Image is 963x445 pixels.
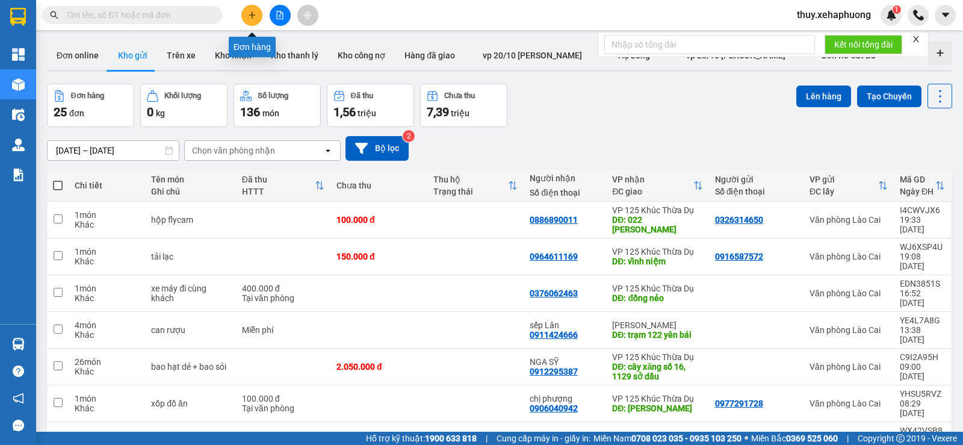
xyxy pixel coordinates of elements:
span: copyright [896,434,905,443]
input: Select a date range. [48,141,179,160]
img: icon-new-feature [886,10,897,20]
span: Hỗ trợ kỹ thuật: [366,432,477,445]
div: NGA SỸ [530,357,600,367]
span: | [486,432,488,445]
span: thuy.xehaphuong [787,7,881,22]
div: DĐ: trạm 122 yên bái [612,330,702,340]
div: hộp flycam [151,215,230,225]
button: Đơn hàng25đơn [47,84,134,127]
div: Chưa thu [336,181,421,190]
input: Tìm tên, số ĐT hoặc mã đơn [66,8,208,22]
div: ĐC lấy [810,187,878,196]
div: Tại văn phòng [242,293,324,303]
div: Đơn hàng [229,37,276,57]
div: 4 món [75,320,139,330]
div: C9I2A95H [900,352,945,362]
div: chị phượng [530,394,600,403]
span: search [50,11,58,19]
button: Kho thanh lý [261,41,328,70]
img: warehouse-icon [12,108,25,121]
div: Người gửi [715,175,797,184]
div: 1 món [75,394,139,403]
span: | [847,432,849,445]
span: ⚪️ [745,436,748,441]
div: 13:38 [DATE] [900,325,945,344]
div: Số lượng [258,92,288,100]
span: Cung cấp máy in - giấy in: [497,432,590,445]
span: triệu [358,108,376,118]
div: 19:08 [DATE] [900,252,945,271]
div: Văn phòng Lào Cai [810,325,888,335]
div: VP 125 Khúc Thừa Dụ [612,394,702,403]
div: EDN3851S [900,279,945,288]
div: 26 món [75,357,139,367]
div: Tại văn phòng [242,403,324,413]
div: Khác [75,367,139,376]
div: 16:52 [DATE] [900,288,945,308]
div: Chọn văn phòng nhận [192,145,275,157]
img: phone-icon [913,10,924,20]
div: Văn phòng Lào Cai [810,362,888,372]
div: Khác [75,220,139,229]
strong: 0708 023 035 - 0935 103 250 [631,434,742,443]
div: 0376062463 [530,288,578,298]
div: 100.000 đ [336,215,421,225]
div: Khác [75,293,139,303]
button: Đơn online [47,41,108,70]
div: Khác [75,257,139,266]
div: WJ6XSP4U [900,242,945,252]
div: Mã GD [900,175,935,184]
div: Ngày ĐH [900,187,935,196]
span: file-add [276,11,284,19]
button: Trên xe [157,41,205,70]
button: Kho gửi [108,41,157,70]
div: Đơn hàng [71,92,104,100]
th: Toggle SortBy [427,170,524,202]
div: HTTT [242,187,315,196]
div: 0326314650 [715,215,763,225]
img: warehouse-icon [12,78,25,91]
span: plus [248,11,256,19]
img: logo-vxr [10,8,26,26]
img: dashboard-icon [12,48,25,61]
div: Số điện thoại [530,188,600,198]
span: kg [156,108,165,118]
span: 7,39 [427,105,449,119]
button: Đã thu1,56 triệu [327,84,414,127]
th: Toggle SortBy [236,170,330,202]
button: file-add [270,5,291,26]
img: warehouse-icon [12,338,25,350]
button: plus [241,5,262,26]
div: Đã thu [351,92,373,100]
div: WX42VSB8 [900,426,945,435]
button: Hàng đã giao [395,41,465,70]
span: Kết nối tổng đài [834,38,893,51]
div: DĐ: vĩnh niệm [612,257,702,266]
button: Bộ lọc [345,136,409,161]
div: Tạo kho hàng mới [928,41,952,65]
button: Kho công nợ [328,41,395,70]
div: VP nhận [612,175,693,184]
div: Miễn phí [242,325,324,335]
th: Toggle SortBy [894,170,951,202]
span: 0 [147,105,153,119]
span: món [262,108,279,118]
strong: 0369 525 060 [786,434,838,443]
div: Chi tiết [75,181,139,190]
th: Toggle SortBy [804,170,894,202]
div: Số điện thoại [715,187,797,196]
div: 150.000 đ [336,252,421,261]
div: Đã thu [242,175,315,184]
span: 136 [240,105,260,119]
div: 0912295387 [530,367,578,376]
svg: open [323,146,333,155]
button: Số lượng136món [234,84,321,127]
strong: 1900 633 818 [425,434,477,443]
div: Văn phòng Lào Cai [810,399,888,408]
div: 2.050.000 đ [336,362,421,372]
div: 0906040942 [530,403,578,413]
input: Nhập số tổng đài [604,35,815,54]
span: aim [303,11,312,19]
div: Thu hộ [433,175,509,184]
button: Lên hàng [796,86,851,107]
